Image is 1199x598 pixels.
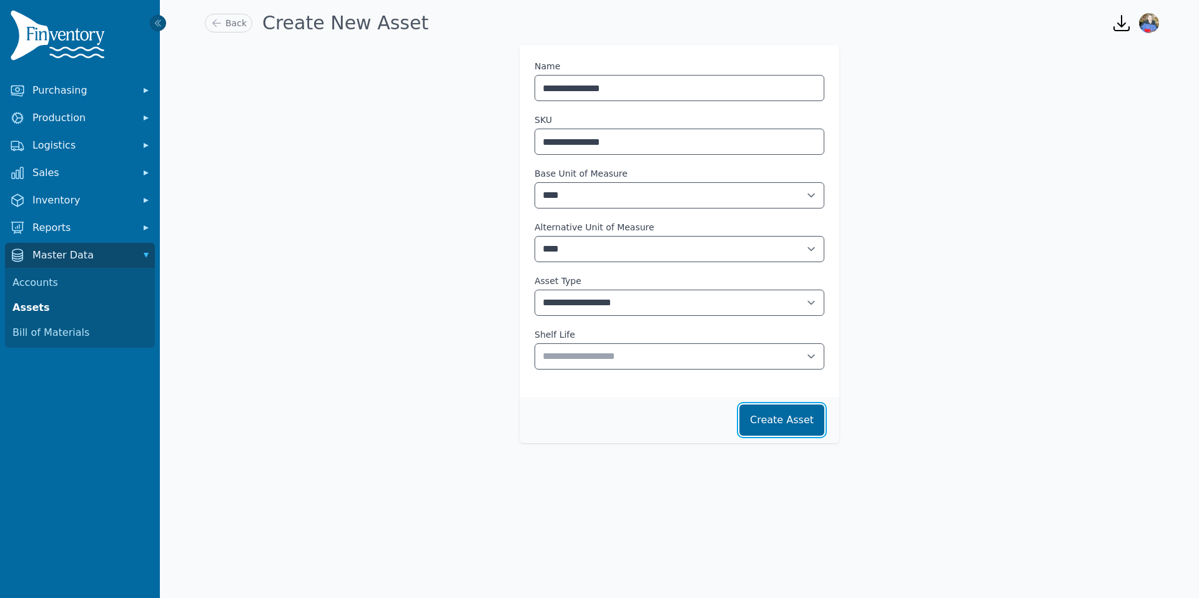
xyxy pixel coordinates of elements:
[7,295,152,320] a: Assets
[32,138,132,153] span: Logistics
[7,320,152,345] a: Bill of Materials
[5,78,155,103] button: Purchasing
[10,10,110,66] img: Finventory
[32,248,132,263] span: Master Data
[535,167,824,180] label: Base Unit of Measure
[5,160,155,185] button: Sales
[32,83,132,98] span: Purchasing
[32,193,132,208] span: Inventory
[5,215,155,240] button: Reports
[739,404,824,436] button: Create Asset
[535,60,560,72] label: Name
[535,328,824,341] label: Shelf Life
[535,275,824,287] label: Asset Type
[535,221,824,233] label: Alternative Unit of Measure
[262,12,428,34] h1: Create New Asset
[32,110,132,125] span: Production
[7,270,152,295] a: Accounts
[5,105,155,130] button: Production
[32,165,132,180] span: Sales
[5,243,155,268] button: Master Data
[32,220,132,235] span: Reports
[1139,13,1159,33] img: Jennifer Keith
[205,14,252,32] a: Back
[535,114,552,126] label: SKU
[5,188,155,213] button: Inventory
[5,133,155,158] button: Logistics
